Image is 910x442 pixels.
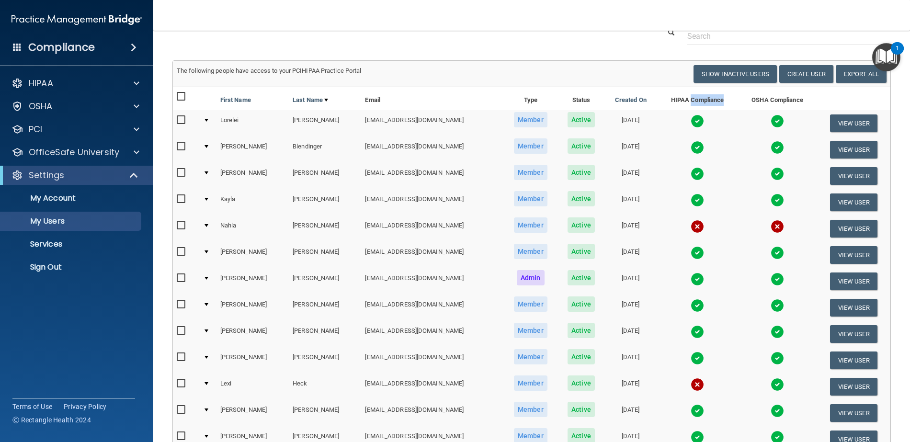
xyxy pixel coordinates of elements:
button: View User [830,378,877,396]
td: [PERSON_NAME] [289,295,361,321]
p: My Users [6,216,137,226]
button: View User [830,193,877,211]
button: Show Inactive Users [694,65,777,83]
p: Sign Out [6,262,137,272]
span: Active [568,217,595,233]
img: tick.e7d51cea.svg [691,193,704,207]
td: [DATE] [604,189,657,215]
img: tick.e7d51cea.svg [771,299,784,312]
a: Export All [836,65,887,83]
a: HIPAA [11,78,139,89]
a: Last Name [293,94,328,106]
button: View User [830,351,877,369]
img: cross.ca9f0e7f.svg [691,220,704,233]
td: [EMAIL_ADDRESS][DOMAIN_NAME] [361,242,503,268]
button: Open Resource Center, 1 new notification [872,43,900,71]
td: [DATE] [604,295,657,321]
td: [DATE] [604,242,657,268]
p: Services [6,239,137,249]
a: First Name [220,94,251,106]
img: tick.e7d51cea.svg [771,325,784,339]
img: tick.e7d51cea.svg [691,299,704,312]
th: Status [558,87,604,110]
a: Terms of Use [12,402,52,411]
span: Active [568,270,595,285]
input: Search [687,27,884,45]
img: tick.e7d51cea.svg [691,404,704,418]
td: [DATE] [604,163,657,189]
td: [EMAIL_ADDRESS][DOMAIN_NAME] [361,374,503,400]
td: [DATE] [604,110,657,136]
img: tick.e7d51cea.svg [771,272,784,286]
span: Active [568,349,595,364]
button: View User [830,220,877,238]
td: [PERSON_NAME] [289,189,361,215]
button: Create User [779,65,833,83]
td: [PERSON_NAME] [216,400,289,426]
td: [PERSON_NAME] [289,110,361,136]
td: [PERSON_NAME] [216,242,289,268]
img: tick.e7d51cea.svg [691,325,704,339]
td: [DATE] [604,374,657,400]
p: PCI [29,124,42,135]
span: Member [514,191,547,206]
td: [EMAIL_ADDRESS][DOMAIN_NAME] [361,163,503,189]
button: View User [830,272,877,290]
td: [PERSON_NAME] [289,163,361,189]
span: Member [514,323,547,338]
img: PMB logo [11,10,142,29]
img: tick.e7d51cea.svg [771,378,784,391]
td: [DATE] [604,321,657,347]
td: [PERSON_NAME] [289,268,361,295]
img: tick.e7d51cea.svg [691,272,704,286]
td: [DATE] [604,136,657,163]
td: [EMAIL_ADDRESS][DOMAIN_NAME] [361,347,503,374]
p: My Account [6,193,137,203]
td: [DATE] [604,268,657,295]
td: [EMAIL_ADDRESS][DOMAIN_NAME] [361,136,503,163]
span: Member [514,375,547,391]
img: tick.e7d51cea.svg [771,114,784,128]
span: Active [568,323,595,338]
span: Member [514,138,547,154]
span: Member [514,112,547,127]
button: View User [830,141,877,159]
img: tick.e7d51cea.svg [771,404,784,418]
button: View User [830,246,877,264]
button: View User [830,114,877,132]
th: OSHA Compliance [738,87,817,110]
img: tick.e7d51cea.svg [771,141,784,154]
img: cross.ca9f0e7f.svg [691,378,704,391]
td: [PERSON_NAME] [289,242,361,268]
p: OfficeSafe University [29,147,119,158]
td: Lorelei [216,110,289,136]
button: View User [830,167,877,185]
span: Active [568,375,595,391]
td: [EMAIL_ADDRESS][DOMAIN_NAME] [361,268,503,295]
span: Active [568,112,595,127]
td: [EMAIL_ADDRESS][DOMAIN_NAME] [361,189,503,215]
span: Ⓒ Rectangle Health 2024 [12,415,91,425]
span: Active [568,296,595,312]
a: Created On [615,94,647,106]
img: tick.e7d51cea.svg [691,246,704,260]
td: Kayla [216,189,289,215]
img: tick.e7d51cea.svg [691,167,704,181]
span: Active [568,165,595,180]
td: [PERSON_NAME] [289,347,361,374]
img: tick.e7d51cea.svg [771,167,784,181]
th: Email [361,87,503,110]
td: [PERSON_NAME] [216,347,289,374]
td: [PERSON_NAME] [289,400,361,426]
td: [EMAIL_ADDRESS][DOMAIN_NAME] [361,110,503,136]
td: [DATE] [604,215,657,242]
button: View User [830,325,877,343]
td: [PERSON_NAME] [216,295,289,321]
span: Member [514,349,547,364]
p: HIPAA [29,78,53,89]
td: [DATE] [604,400,657,426]
td: Lexi [216,374,289,400]
span: Active [568,191,595,206]
a: OSHA [11,101,139,112]
h4: Compliance [28,41,95,54]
